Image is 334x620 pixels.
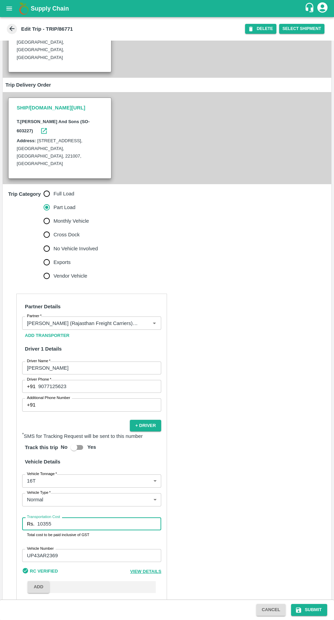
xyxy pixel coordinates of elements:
button: Cancel [256,604,286,616]
label: [STREET_ADDRESS], [GEOGRAPHIC_DATA], [GEOGRAPHIC_DATA], 221007, [GEOGRAPHIC_DATA] [17,138,82,166]
b: Supply Chain [31,5,69,12]
label: Transportation Cost [27,514,60,520]
p: 16T [27,477,36,485]
p: Total cost to be paid inclusive of GST [27,532,156,538]
img: logo [17,2,31,15]
h6: Trip Category [5,187,44,283]
strong: Vehicle Details [25,459,60,464]
span: Part Load [54,204,75,211]
span: Monthly Vehicle [54,217,89,225]
h3: SHIP/[DOMAIN_NAME][URL] [17,103,103,112]
b: RC Verified [30,569,58,574]
span: No Vehicle Involved [54,245,98,252]
button: Submit [291,604,327,616]
span: Exports [54,259,71,266]
button: + Driver [130,420,161,432]
label: Additional Phone Number [27,395,70,401]
div: customer-support [304,2,316,15]
b: T.[PERSON_NAME] And Sons (SO-603227) [17,119,90,133]
label: Driver Name [27,358,50,364]
b: Edit Trip - TRIP/86771 [21,26,73,32]
p: No [61,443,67,451]
label: Partner [27,313,42,319]
label: Address: [17,138,36,143]
b: Yes [87,444,96,450]
strong: Partner Details [25,304,61,309]
strong: Driver 1 Details [25,346,62,352]
a: Supply Chain [31,4,304,13]
button: open drawer [1,1,17,16]
button: DELETE [245,24,276,34]
strong: Trip Delivery Order [5,82,51,88]
h6: Track this trip [22,440,61,455]
div: trip_category [44,187,104,283]
input: Select Partner [24,319,139,327]
span: Full Load [54,190,74,197]
label: [PERSON_NAME], [GEOGRAPHIC_DATA], [GEOGRAPHIC_DATA], [GEOGRAPHIC_DATA] [17,32,75,60]
button: Open [150,319,159,328]
button: Add [28,581,49,593]
p: +91 [27,383,35,390]
p: SMS for Tracking Request will be sent to this number [22,431,161,440]
button: Select Shipment [279,24,324,34]
button: Add Transporter [22,330,72,342]
p: +91 [27,401,35,409]
span: Vendor Vehicle [54,272,87,280]
label: Vehicle Number [27,546,54,551]
span: Cross Dock [54,231,80,238]
label: Vehicle Tonnage [27,471,57,477]
label: Driver Phone [27,377,51,382]
label: Vehicle Type [27,490,51,496]
span: View Details [130,569,161,574]
p: Rs. [27,520,34,528]
input: Ex: TS07EX8889 [22,549,161,562]
div: account of current user [316,1,329,16]
p: Normal [27,496,43,503]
